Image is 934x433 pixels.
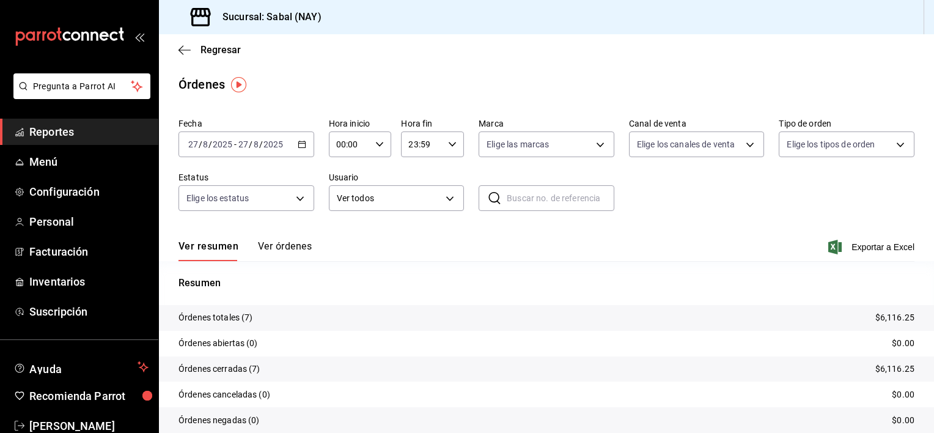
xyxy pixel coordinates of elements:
[178,388,270,401] p: Órdenes canceladas (0)
[178,119,314,128] label: Fecha
[259,139,263,149] span: /
[401,119,464,128] label: Hora fin
[258,240,312,261] button: Ver órdenes
[892,388,914,401] p: $0.00
[831,240,914,254] button: Exportar a Excel
[178,311,253,324] p: Órdenes totales (7)
[875,363,914,376] p: $6,116.25
[178,44,241,56] button: Regresar
[178,240,312,261] div: navigation tabs
[178,75,225,94] div: Órdenes
[178,337,258,350] p: Órdenes abiertas (0)
[263,139,284,149] input: ----
[178,414,260,427] p: Órdenes negadas (0)
[875,311,914,324] p: $6,116.25
[892,337,914,350] p: $0.00
[134,32,144,42] button: open_drawer_menu
[892,414,914,427] p: $0.00
[29,243,149,260] span: Facturación
[213,10,322,24] h3: Sucursal: Sabal (NAY)
[479,119,614,128] label: Marca
[787,138,875,150] span: Elige los tipos de orden
[249,139,252,149] span: /
[13,73,150,99] button: Pregunta a Parrot AI
[329,173,465,182] label: Usuario
[200,44,241,56] span: Regresar
[178,173,314,182] label: Estatus
[629,119,765,128] label: Canal de venta
[178,276,914,291] p: Resumen
[337,192,442,205] span: Ver todos
[29,154,149,170] span: Menú
[238,139,249,149] input: --
[29,273,149,290] span: Inventarios
[29,303,149,320] span: Suscripción
[779,119,914,128] label: Tipo de orden
[188,139,199,149] input: --
[234,139,237,149] span: -
[33,80,131,93] span: Pregunta a Parrot AI
[178,363,260,376] p: Órdenes cerradas (7)
[202,139,208,149] input: --
[253,139,259,149] input: --
[637,138,735,150] span: Elige los canales de venta
[199,139,202,149] span: /
[507,186,614,210] input: Buscar no. de referencia
[9,89,150,102] a: Pregunta a Parrot AI
[231,77,246,92] img: Tooltip marker
[208,139,212,149] span: /
[329,119,392,128] label: Hora inicio
[29,388,149,404] span: Recomienda Parrot
[29,360,133,374] span: Ayuda
[29,213,149,230] span: Personal
[29,124,149,140] span: Reportes
[186,192,249,204] span: Elige los estatus
[212,139,233,149] input: ----
[487,138,549,150] span: Elige las marcas
[178,240,238,261] button: Ver resumen
[29,183,149,200] span: Configuración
